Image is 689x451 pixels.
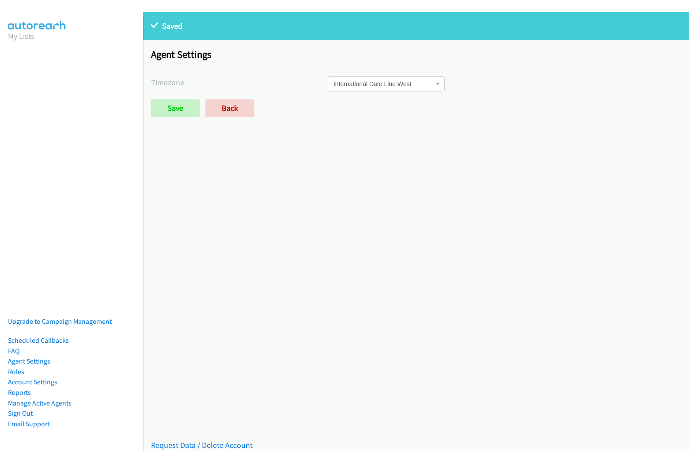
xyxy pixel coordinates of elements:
[8,399,72,407] a: Manage Active Agents
[328,76,445,91] span: International Date Line West
[151,440,253,450] a: Request Data / Delete Account
[8,317,112,326] a: Upgrade to Campaign Management
[8,378,57,386] a: Account Settings
[8,368,24,376] a: Roles
[8,409,33,417] a: Sign Out
[151,99,200,117] input: Save
[8,357,50,365] a: Agent Settings
[151,20,681,32] p: Saved
[8,336,69,345] a: Scheduled Callbacks
[8,388,31,397] a: Reports
[333,80,434,88] span: International Date Line West
[8,420,49,428] a: Email Support
[8,31,34,41] a: My Lists
[8,347,19,355] a: FAQ
[151,76,328,88] label: Timezone
[205,99,254,117] a: Back
[151,48,681,61] h1: Agent Settings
